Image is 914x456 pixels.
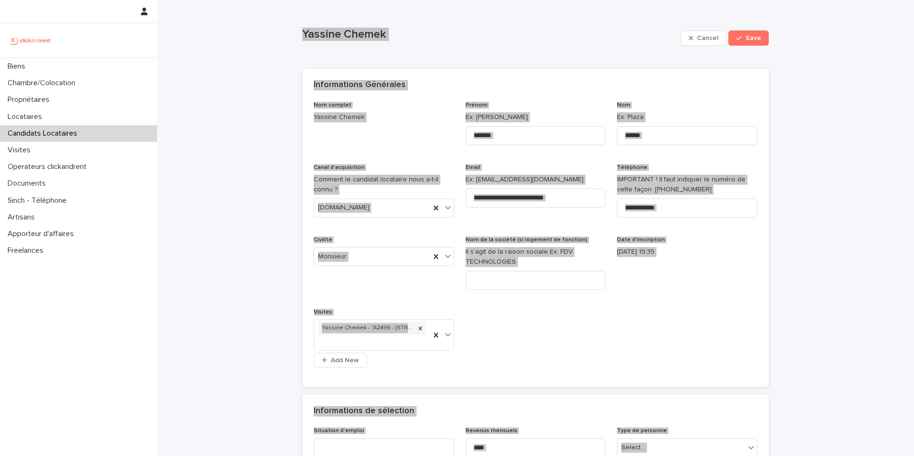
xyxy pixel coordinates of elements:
[466,112,606,122] p: Ex: [PERSON_NAME]
[617,176,745,193] ringover-84e06f14122c: IMPORTANT ! Il faut indiquer le numéro de cette façon :
[681,30,726,46] button: Cancel
[4,79,83,88] p: Chambre/Colocation
[728,30,769,46] button: Save
[331,357,359,364] span: Add New
[314,165,365,170] span: Canal d'acquisition
[4,129,85,138] p: Candidats Locataires
[4,246,51,255] p: Freelances
[302,28,677,41] p: Yassine Chemek
[617,428,667,434] span: Type de personne
[4,95,57,104] p: Propriétaires
[314,175,454,195] p: Comment le candidat locataire nous a-t-il connu ?
[617,237,665,243] span: Date d'inscription
[466,165,480,170] span: Email
[4,146,38,155] p: Visites
[621,443,645,453] div: Select...
[466,175,606,185] p: Ex: [EMAIL_ADDRESS][DOMAIN_NAME]
[8,31,54,50] img: UCB0brd3T0yccxBKYDjQ
[4,179,53,188] p: Documents
[318,252,347,262] span: Monsieur
[314,406,414,416] h2: Informations de sélection
[466,102,487,108] span: Prénom
[617,247,757,257] p: [DATE] 19:35
[617,102,630,108] span: Nom
[4,229,81,238] p: Apporteur d'affaires
[655,186,712,193] ringoverc2c-84e06f14122c: Call with Ringover
[314,80,406,90] h2: Informations Générales
[314,309,332,315] span: Visites
[314,353,367,368] button: Add New
[617,165,647,170] span: Téléphone
[4,213,42,222] p: Artisans
[617,112,757,122] p: Ex: Plaza
[466,237,587,243] span: Nom de la société (si logement de fonction)
[466,247,606,267] p: Il s'agit de la raison sociale Ex: FDV TECHNOLOGIES
[318,203,369,213] span: [DOMAIN_NAME]
[319,322,415,335] div: Yassine Chemek - "A2496 - [STREET_ADDRESS]"
[466,428,517,434] span: Revenus mensuels
[697,35,718,41] span: Cancel
[655,186,712,193] ringoverc2c-number-84e06f14122c: [PHONE_NUMBER]
[314,102,351,108] span: Nom complet
[4,196,74,205] p: Sinch - Téléphone
[4,112,50,121] p: Locataires
[314,112,454,122] p: Yassine Chemek
[314,237,332,243] span: Civilité
[4,162,94,171] p: Operateurs clickandrent
[4,62,33,71] p: Biens
[314,428,364,434] span: Situation d'emploi
[745,35,761,41] span: Save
